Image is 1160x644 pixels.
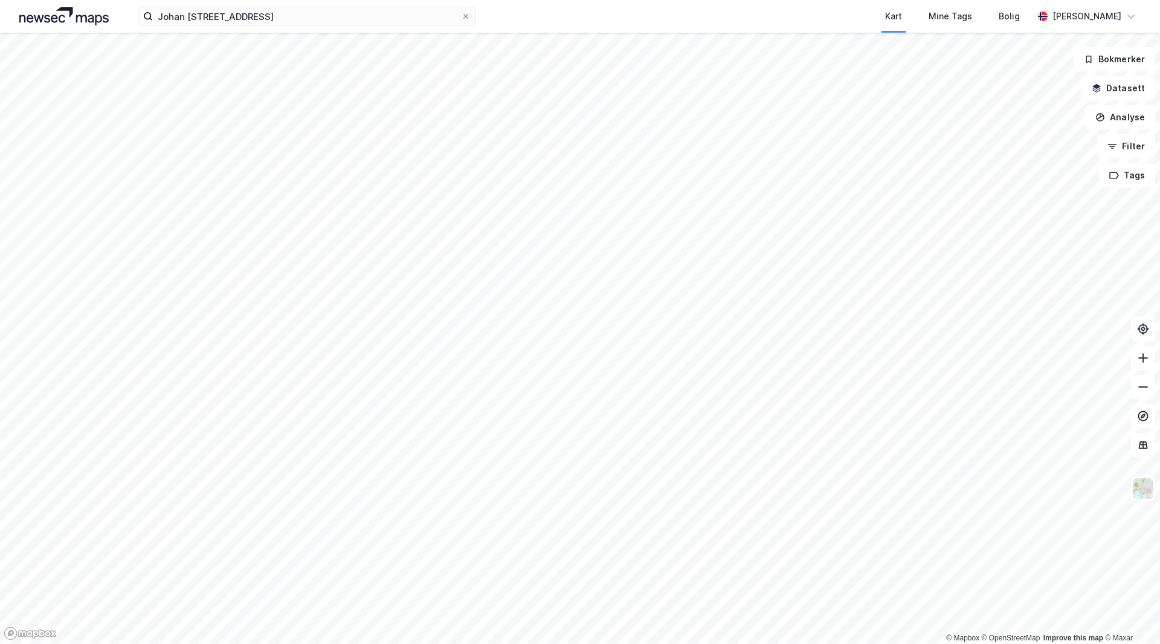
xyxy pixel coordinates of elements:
[1085,105,1155,129] button: Analyse
[19,7,109,25] img: logo.a4113a55bc3d86da70a041830d287a7e.svg
[4,626,57,640] a: Mapbox homepage
[982,634,1040,642] a: OpenStreetMap
[1132,477,1155,500] img: Z
[1100,586,1160,644] iframe: Chat Widget
[1052,9,1121,24] div: [PERSON_NAME]
[999,9,1020,24] div: Bolig
[885,9,902,24] div: Kart
[1081,76,1155,100] button: Datasett
[929,9,972,24] div: Mine Tags
[153,7,461,25] input: Søk på adresse, matrikkel, gårdeiere, leietakere eller personer
[1097,134,1155,158] button: Filter
[1074,47,1155,71] button: Bokmerker
[946,634,979,642] a: Mapbox
[1099,163,1155,187] button: Tags
[1043,634,1103,642] a: Improve this map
